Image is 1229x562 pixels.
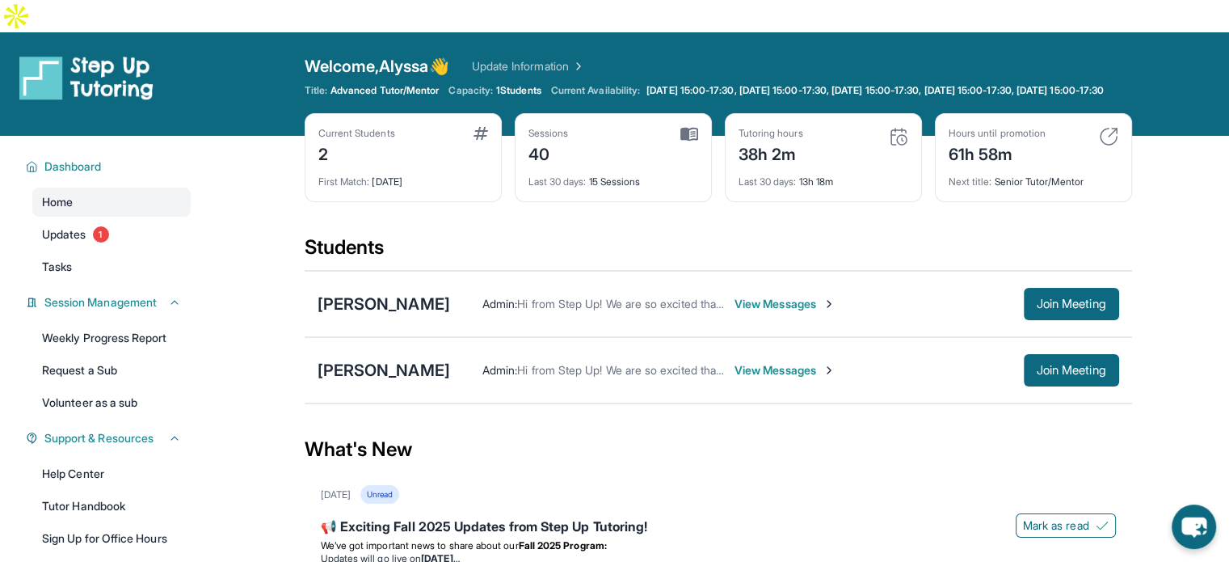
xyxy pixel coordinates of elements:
a: Update Information [472,58,585,74]
span: Updates [42,226,86,243]
span: Admin : [482,363,517,377]
div: 15 Sessions [528,166,698,188]
span: View Messages [734,296,835,312]
span: [DATE] 15:00-17:30, [DATE] 15:00-17:30, [DATE] 15:00-17:30, [DATE] 15:00-17:30, [DATE] 15:00-17:30 [646,84,1104,97]
a: Home [32,188,191,217]
a: Tasks [32,252,191,281]
button: Join Meeting [1024,354,1119,387]
button: Support & Resources [38,430,181,446]
span: Title: [305,84,327,97]
div: [DATE] [321,488,351,501]
span: Admin : [482,297,517,311]
span: Advanced Tutor/Mentor [330,84,439,97]
span: Next title : [949,175,992,188]
div: Unread [360,485,399,504]
div: Current Students [318,127,395,140]
span: Support & Resources [44,430,154,446]
a: Help Center [32,459,191,488]
img: Chevron-Right [823,364,835,377]
a: Updates1 [32,220,191,249]
img: card [889,127,908,146]
span: Tasks [42,259,72,275]
span: Mark as read [1023,518,1089,534]
span: View Messages [734,362,835,378]
span: Last 30 days : [528,175,587,188]
span: 1 Students [496,84,541,97]
img: Chevron-Right [823,298,835,311]
span: Join Meeting [1037,366,1106,375]
div: Senior Tutor/Mentor [949,166,1118,188]
div: 13h 18m [739,166,908,188]
span: Capacity: [448,84,493,97]
span: Join Meeting [1037,299,1106,309]
div: [DATE] [318,166,488,188]
div: [PERSON_NAME] [318,359,450,382]
span: Home [42,194,73,210]
button: Dashboard [38,158,181,175]
a: Sign Up for Office Hours [32,524,191,553]
img: logo [19,55,154,100]
span: First Match : [318,175,370,188]
div: Students [305,235,1132,270]
div: 40 [528,140,569,166]
div: [PERSON_NAME] [318,293,450,315]
a: Tutor Handbook [32,492,191,521]
img: card [680,127,698,142]
img: Mark as read [1096,519,1109,532]
div: 📢 Exciting Fall 2025 Updates from Step Up Tutoring! [321,517,1116,539]
button: chat-button [1172,505,1216,549]
button: Session Management [38,294,181,311]
div: Tutoring hours [739,127,803,140]
div: 2 [318,140,395,166]
span: Current Availability: [551,84,640,97]
a: [DATE] 15:00-17:30, [DATE] 15:00-17:30, [DATE] 15:00-17:30, [DATE] 15:00-17:30, [DATE] 15:00-17:30 [643,84,1107,97]
span: We’ve got important news to share about our [321,539,519,551]
button: Mark as read [1016,513,1116,538]
a: Request a Sub [32,356,191,385]
div: 38h 2m [739,140,803,166]
strong: Fall 2025 Program: [519,539,607,551]
img: Chevron Right [569,58,585,74]
span: Welcome, Alyssa 👋 [305,55,449,78]
img: card [474,127,488,140]
a: Weekly Progress Report [32,323,191,353]
div: What's New [305,414,1132,485]
span: 1 [93,226,109,243]
div: 61h 58m [949,140,1046,166]
span: Dashboard [44,158,102,175]
button: Join Meeting [1024,288,1119,320]
span: Last 30 days : [739,175,797,188]
img: card [1099,127,1118,146]
a: Volunteer as a sub [32,388,191,417]
div: Hours until promotion [949,127,1046,140]
span: Session Management [44,294,157,311]
div: Sessions [528,127,569,140]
